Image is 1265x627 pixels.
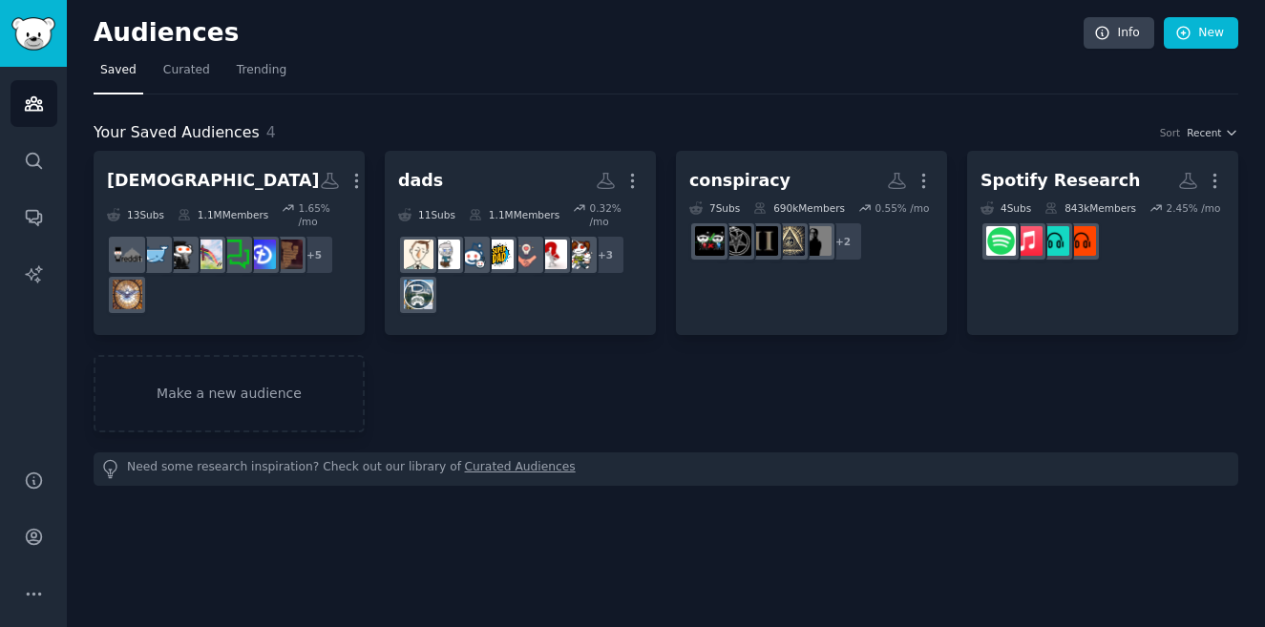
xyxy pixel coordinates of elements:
div: + 5 [294,235,334,275]
div: + 2 [823,221,863,261]
span: Saved [100,62,137,79]
div: 0.32 % /mo [589,201,643,228]
a: Make a new audience [94,355,365,432]
a: Curated Audiences [465,459,576,479]
img: MusicRecommendations [1066,226,1096,256]
span: 4 [266,123,276,141]
img: Christian [113,280,142,309]
a: Info [1084,17,1154,50]
img: ChristianDating [246,240,276,269]
img: AskParents [538,240,567,269]
img: SadDads [404,240,433,269]
span: Your Saved Audiences [94,121,260,145]
img: family [511,240,540,269]
a: Saved [94,55,143,94]
img: ChristianApologetics [273,240,303,269]
img: ConspiracyTheory [775,226,805,256]
img: AskAChristian [220,240,249,269]
img: breakingmom [564,240,594,269]
img: ConspiracyII [748,226,778,256]
img: musicsuggestions [1040,226,1069,256]
img: Parents [457,240,487,269]
div: 1.1M Members [469,201,559,228]
div: 843k Members [1044,201,1136,215]
h2: Audiences [94,18,1084,49]
a: Spotify Research4Subs843kMembers2.45% /moMusicRecommendationsmusicsuggestionsAppleMusictruespotify [967,151,1238,335]
span: Curated [163,62,210,79]
img: Fatherhood [484,240,514,269]
div: 1.1M Members [178,201,268,228]
img: GummySearch logo [11,17,55,51]
span: Trending [237,62,286,79]
img: RadicalChristianity [193,240,222,269]
img: OrthodoxChristianity [113,240,142,269]
a: New [1164,17,1238,50]
div: Need some research inspiration? Check out our library of [94,452,1238,486]
div: 4 Sub s [980,201,1031,215]
div: [DEMOGRAPHIC_DATA] [107,169,320,193]
div: 0.55 % /mo [875,201,929,215]
img: DadsGaming [404,280,433,309]
div: Spotify Research [980,169,1141,193]
a: [DEMOGRAPHIC_DATA]13Subs1.1MMembers1.65% /mo+5ChristianApologeticsChristianDatingAskAChristianRad... [94,151,365,335]
div: 1.65 % /mo [298,201,351,228]
div: 2.45 % /mo [1166,201,1220,215]
img: conspiracyNOPOL [695,226,725,256]
a: Curated [157,55,217,94]
img: AskDad [431,240,460,269]
div: conspiracy [689,169,791,193]
img: AppleMusic [1013,226,1043,256]
img: OccultConspiracy [722,226,751,256]
div: + 3 [585,235,625,275]
button: Recent [1187,126,1238,139]
div: 13 Sub s [107,201,164,228]
img: skeptic [802,226,832,256]
a: dads11Subs1.1MMembers0.32% /mo+3breakingmomAskParentsfamilyFatherhoodParentsAskDadSadDadsDadsGaming [385,151,656,335]
a: Trending [230,55,293,94]
a: conspiracy7Subs690kMembers0.55% /mo+2skepticConspiracyTheoryConspiracyIIOccultConspiracyconspirac... [676,151,947,335]
div: 11 Sub s [398,201,455,228]
div: Sort [1160,126,1181,139]
img: truespotify [986,226,1016,256]
img: Reformed [166,240,196,269]
img: Christians [139,240,169,269]
div: 7 Sub s [689,201,740,215]
div: dads [398,169,443,193]
span: Recent [1187,126,1221,139]
div: 690k Members [753,201,845,215]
